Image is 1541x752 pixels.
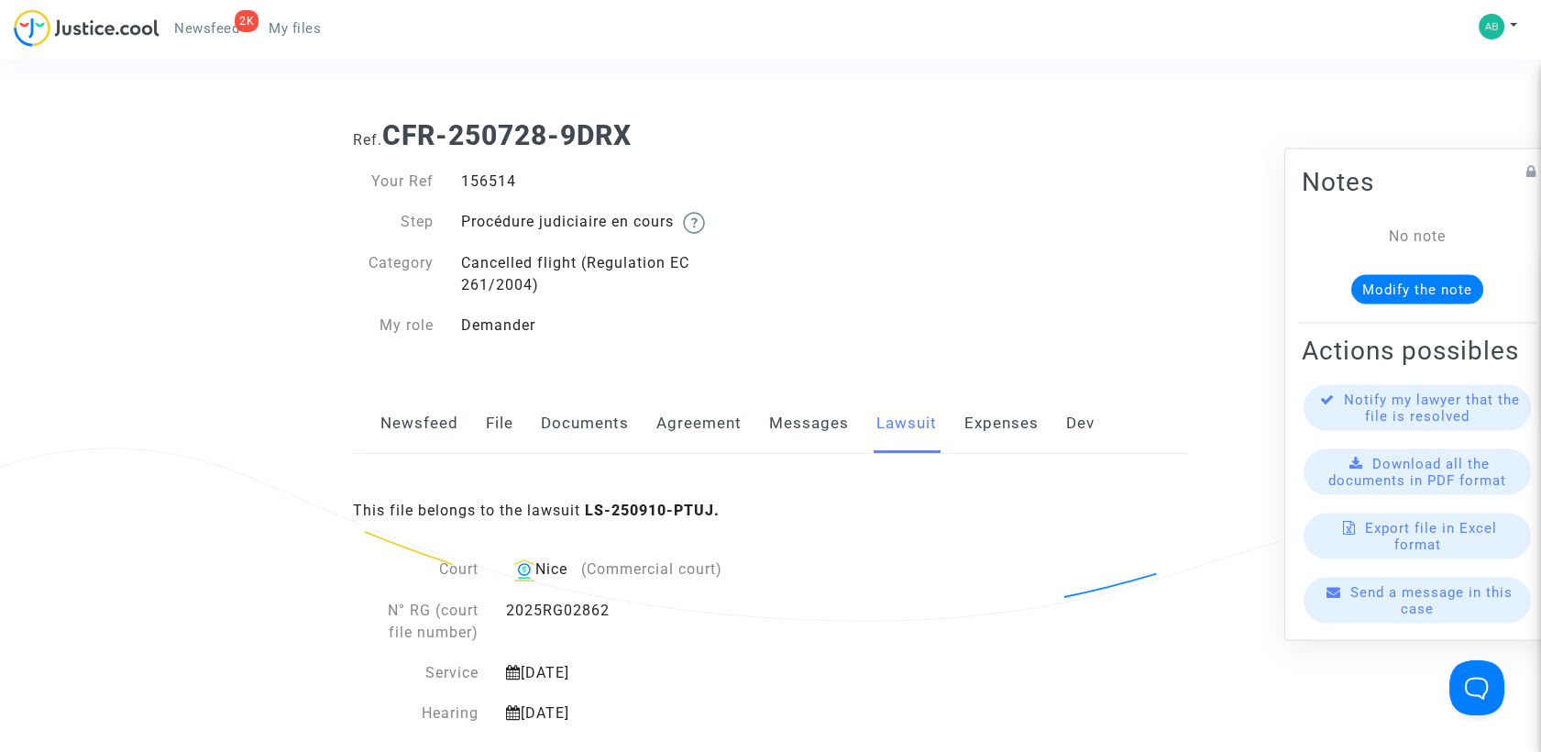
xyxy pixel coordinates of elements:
b: LS-250910-PTUJ. [585,502,720,519]
iframe: Help Scout Beacon - Open [1449,660,1504,715]
div: Category [339,252,447,296]
img: f0fb7e5d354b8a2b05ebc703ee7ee531 [1479,14,1504,39]
a: Newsfeed [380,393,458,454]
div: Procédure judiciaire en cours [447,211,771,234]
div: No note [1329,226,1505,248]
a: File [486,393,513,454]
div: 2K [235,10,259,32]
img: jc-logo.svg [14,9,160,47]
a: Agreement [656,393,742,454]
div: Hearing [353,702,492,724]
a: Lawsuit [876,393,937,454]
img: help.svg [683,212,705,234]
a: Expenses [964,393,1039,454]
b: CFR-250728-9DRX [382,119,632,151]
span: (Commercial court) [581,560,722,578]
span: Notify my lawyer that the file is resolved [1344,392,1520,425]
span: Export file in Excel format [1365,520,1497,553]
div: Court [353,558,492,581]
span: This file belongs to the lawsuit [353,502,720,519]
a: My files [254,15,336,42]
span: Newsfeed [174,20,239,37]
div: Step [339,211,447,234]
span: Download all the documents in PDF format [1328,456,1506,489]
div: [DATE] [492,662,864,684]
button: Modify the note [1351,275,1483,304]
div: Cancelled flight (Regulation EC 261/2004) [447,252,771,296]
img: icon-banque.svg [513,559,535,581]
a: 2KNewsfeed [160,15,254,42]
div: Service [353,662,492,684]
div: [DATE] [492,702,864,724]
div: Nice [506,558,850,581]
div: 2025RG02862 [492,600,864,644]
div: 156514 [447,171,771,193]
a: Messages [769,393,849,454]
h2: Actions possibles [1302,335,1533,367]
div: Your Ref [339,171,447,193]
span: Send a message in this case [1350,584,1513,617]
div: N° RG (court file number) [353,600,492,644]
div: Demander [447,315,771,337]
a: Dev [1066,393,1095,454]
span: Ref. [353,131,382,149]
div: My role [339,315,447,337]
span: My files [269,20,321,37]
h2: Notes [1302,166,1533,198]
a: Documents [541,393,629,454]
